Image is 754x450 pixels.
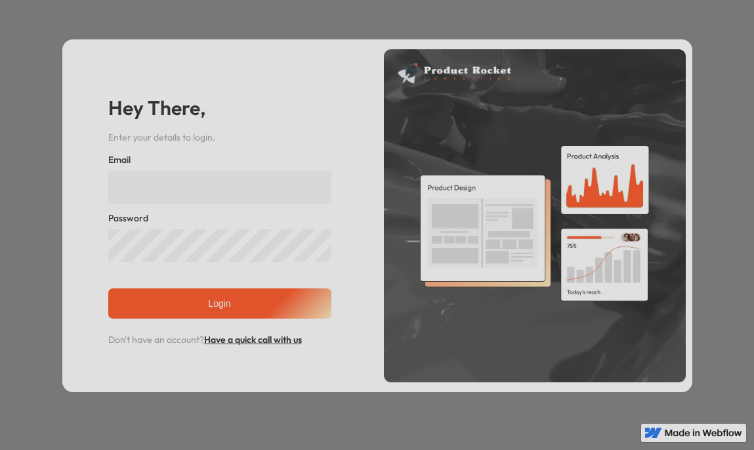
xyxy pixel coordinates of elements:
h2: Hey There, [108,93,331,124]
a: Have a quick call with us [204,334,302,346]
img: Product Rocket Consulting pop-up image [384,49,686,382]
p: Enter your details to login. [108,130,331,145]
input: Login [108,288,331,319]
span: Don't have an account? [108,333,302,346]
img: Made in Webflow [665,429,742,437]
label: Password [108,210,331,226]
label: Email [108,152,331,168]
